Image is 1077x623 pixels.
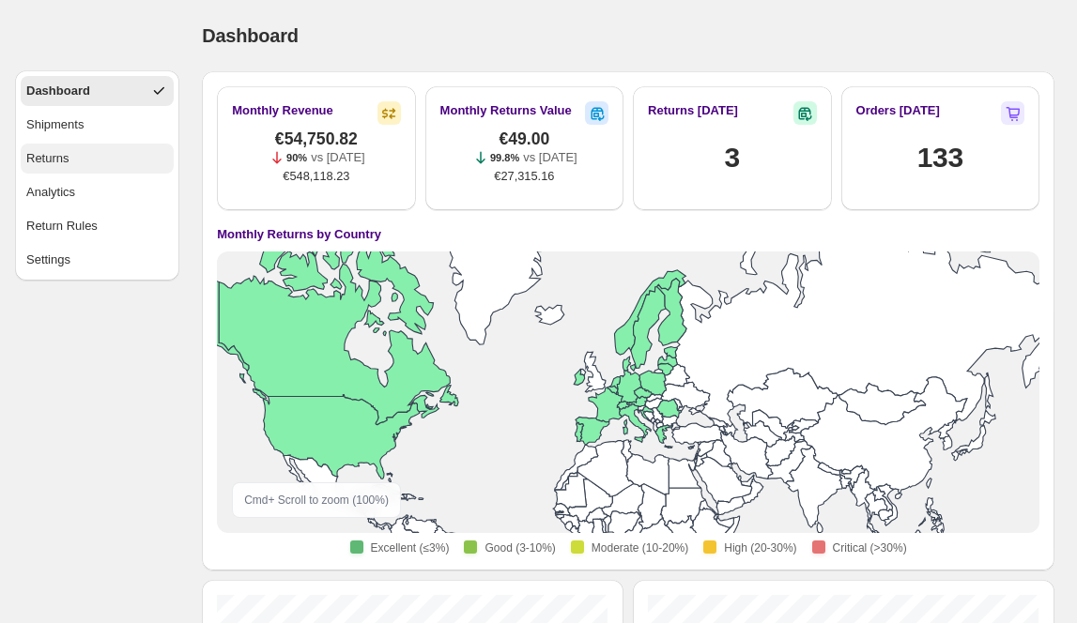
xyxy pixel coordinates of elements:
span: Excellent (≤3%) [371,540,450,555]
button: Return Rules [21,211,174,241]
div: Return Rules [26,217,98,236]
button: Settings [21,245,174,275]
div: Cmd + Scroll to zoom ( 100 %) [232,482,401,518]
button: Shipments [21,110,174,140]
h1: 133 [917,139,963,176]
h1: 3 [725,139,740,176]
button: Analytics [21,177,174,207]
span: 99.8% [490,152,519,163]
h4: Monthly Returns by Country [217,225,381,244]
h2: Returns [DATE] [648,101,738,120]
p: vs [DATE] [311,148,365,167]
div: Analytics [26,183,75,202]
span: Dashboard [202,25,299,46]
h2: Monthly Returns Value [440,101,572,120]
div: Dashboard [26,82,90,100]
span: Good (3-10%) [485,540,555,555]
span: €49.00 [499,129,549,148]
span: 90% [286,152,307,163]
div: Returns [26,149,69,168]
div: Settings [26,251,70,269]
p: vs [DATE] [523,148,577,167]
h2: Orders [DATE] [856,101,940,120]
span: Critical (>30%) [833,540,907,555]
span: €54,750.82 [275,129,358,148]
div: Shipments [26,115,84,134]
h2: Monthly Revenue [232,101,333,120]
span: €548,118.23 [283,167,349,186]
button: Dashboard [21,76,174,106]
span: High (20-30%) [724,540,796,555]
button: Returns [21,144,174,174]
span: €27,315.16 [494,167,554,186]
span: Moderate (10-20%) [592,540,688,555]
